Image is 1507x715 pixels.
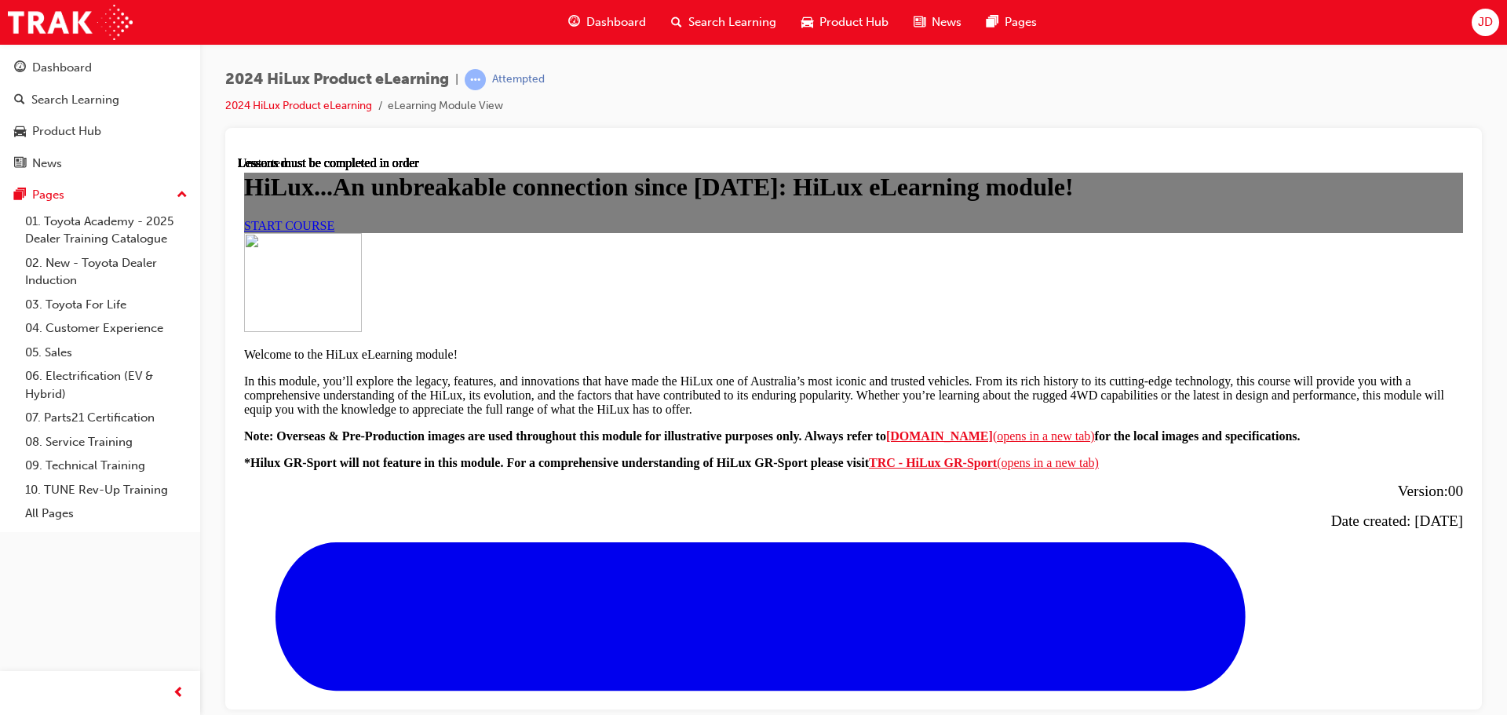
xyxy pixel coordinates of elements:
[586,13,646,31] span: Dashboard
[19,502,194,526] a: All Pages
[6,192,1225,206] p: Welcome to the HiLux eLearning module!
[225,71,449,89] span: 2024 HiLux Product eLearning
[19,478,194,502] a: 10. TUNE Rev-Up Training
[455,71,458,89] span: |
[1005,13,1037,31] span: Pages
[492,72,545,87] div: Attempted
[14,93,25,108] span: search-icon
[14,61,26,75] span: guage-icon
[648,273,755,286] strong: [DOMAIN_NAME]
[974,6,1049,38] a: pages-iconPages
[819,13,889,31] span: Product Hub
[1472,9,1499,36] button: JD
[32,59,92,77] div: Dashboard
[19,210,194,251] a: 01. Toyota Academy - 2025 Dealer Training Catalogue
[225,99,372,112] a: 2024 HiLux Product eLearning
[6,181,194,210] button: Pages
[987,13,998,32] span: pages-icon
[671,13,682,32] span: search-icon
[32,186,64,204] div: Pages
[631,300,861,313] a: TRC - HiLux GR-Sport(opens in a new tab)
[6,86,194,115] a: Search Learning
[6,273,648,286] strong: Note: Overseas & Pre-Production images are used throughout this module for illustrative purposes ...
[19,293,194,317] a: 03. Toyota For Life
[8,5,133,40] img: Trak
[648,273,857,286] a: [DOMAIN_NAME](opens in a new tab)
[1160,326,1225,343] span: Version:00
[14,157,26,171] span: news-icon
[19,341,194,365] a: 05. Sales
[659,6,789,38] a: search-iconSearch Learning
[19,364,194,406] a: 06. Electrification (EV & Hybrid)
[173,684,184,703] span: prev-icon
[789,6,901,38] a: car-iconProduct Hub
[857,273,1063,286] strong: for the local images and specifications.
[6,117,194,146] a: Product Hub
[901,6,974,38] a: news-iconNews
[932,13,961,31] span: News
[801,13,813,32] span: car-icon
[1478,13,1493,31] span: JD
[556,6,659,38] a: guage-iconDashboard
[568,13,580,32] span: guage-icon
[19,406,194,430] a: 07. Parts21 Certification
[6,218,1225,261] p: In this module, you’ll explore the legacy, features, and innovations that have made the HiLux one...
[6,63,97,76] a: START COURSE
[465,69,486,90] span: learningRecordVerb_ATTEMPT-icon
[388,97,503,115] li: eLearning Module View
[6,53,194,82] a: Dashboard
[19,251,194,293] a: 02. New - Toyota Dealer Induction
[6,16,1225,46] h1: HiLux...An unbreakable connection since [DATE]: HiLux eLearning module!
[914,13,925,32] span: news-icon
[32,122,101,140] div: Product Hub
[688,13,776,31] span: Search Learning
[31,91,119,109] div: Search Learning
[6,300,631,313] strong: *Hilux GR-Sport will not feature in this module. For a comprehensive understanding of HiLux GR-Sp...
[19,316,194,341] a: 04. Customer Experience
[14,125,26,139] span: car-icon
[631,300,759,313] strong: TRC - HiLux GR-Sport
[14,188,26,202] span: pages-icon
[759,300,861,313] span: (opens in a new tab)
[19,454,194,478] a: 09. Technical Training
[1093,356,1225,373] span: Date created: [DATE]
[19,430,194,454] a: 08. Service Training
[32,155,62,173] div: News
[6,50,194,181] button: DashboardSearch LearningProduct HubNews
[6,149,194,178] a: News
[177,185,188,206] span: up-icon
[755,273,857,286] span: (opens in a new tab)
